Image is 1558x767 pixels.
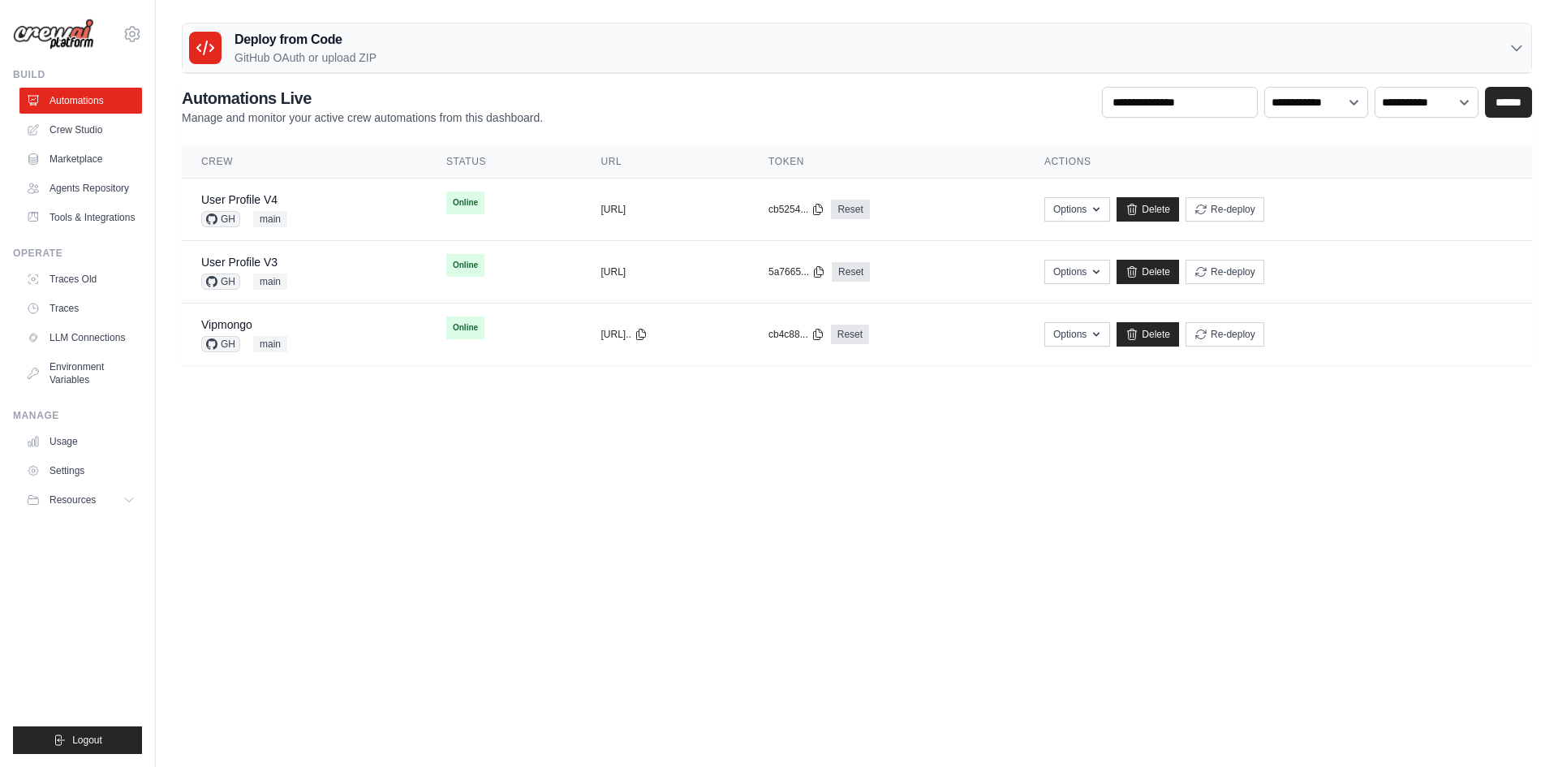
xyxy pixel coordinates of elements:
p: Manage and monitor your active crew automations from this dashboard. [182,110,543,126]
button: Re-deploy [1186,322,1264,347]
button: Options [1044,322,1110,347]
a: Settings [19,458,142,484]
a: Crew Studio [19,117,142,143]
span: main [253,211,287,227]
button: cb5254... [768,203,824,216]
a: User Profile V4 [201,193,278,206]
a: Traces Old [19,266,142,292]
button: Logout [13,726,142,754]
button: 5a7665... [768,265,825,278]
th: URL [581,145,749,179]
a: Delete [1117,197,1179,222]
span: Online [446,192,484,214]
button: cb4c88... [768,328,824,341]
span: Online [446,317,484,339]
h2: Automations Live [182,87,543,110]
a: Vipmongo [201,318,252,331]
a: Reset [832,262,870,282]
div: Build [13,68,142,81]
a: Tools & Integrations [19,205,142,231]
button: Re-deploy [1186,260,1264,284]
th: Token [749,145,1025,179]
a: Usage [19,429,142,455]
th: Actions [1025,145,1532,179]
a: Environment Variables [19,354,142,393]
a: Delete [1117,260,1179,284]
p: GitHub OAuth or upload ZIP [235,50,377,66]
button: Resources [19,487,142,513]
th: Crew [182,145,427,179]
a: Automations [19,88,142,114]
div: Operate [13,247,142,260]
button: Options [1044,260,1110,284]
span: Logout [72,734,102,747]
span: main [253,274,287,290]
a: Reset [831,325,869,344]
a: User Profile V3 [201,256,278,269]
span: GH [201,336,240,352]
span: GH [201,274,240,290]
span: Online [446,254,484,277]
img: Logo [13,19,94,50]
a: Traces [19,295,142,321]
span: Resources [49,493,96,506]
button: Options [1044,197,1110,222]
span: main [253,336,287,352]
a: Marketplace [19,146,142,172]
a: Agents Repository [19,175,142,201]
h3: Deploy from Code [235,30,377,50]
a: Reset [831,200,869,219]
a: LLM Connections [19,325,142,351]
th: Status [427,145,582,179]
a: Delete [1117,322,1179,347]
button: Re-deploy [1186,197,1264,222]
span: GH [201,211,240,227]
div: Manage [13,409,142,422]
